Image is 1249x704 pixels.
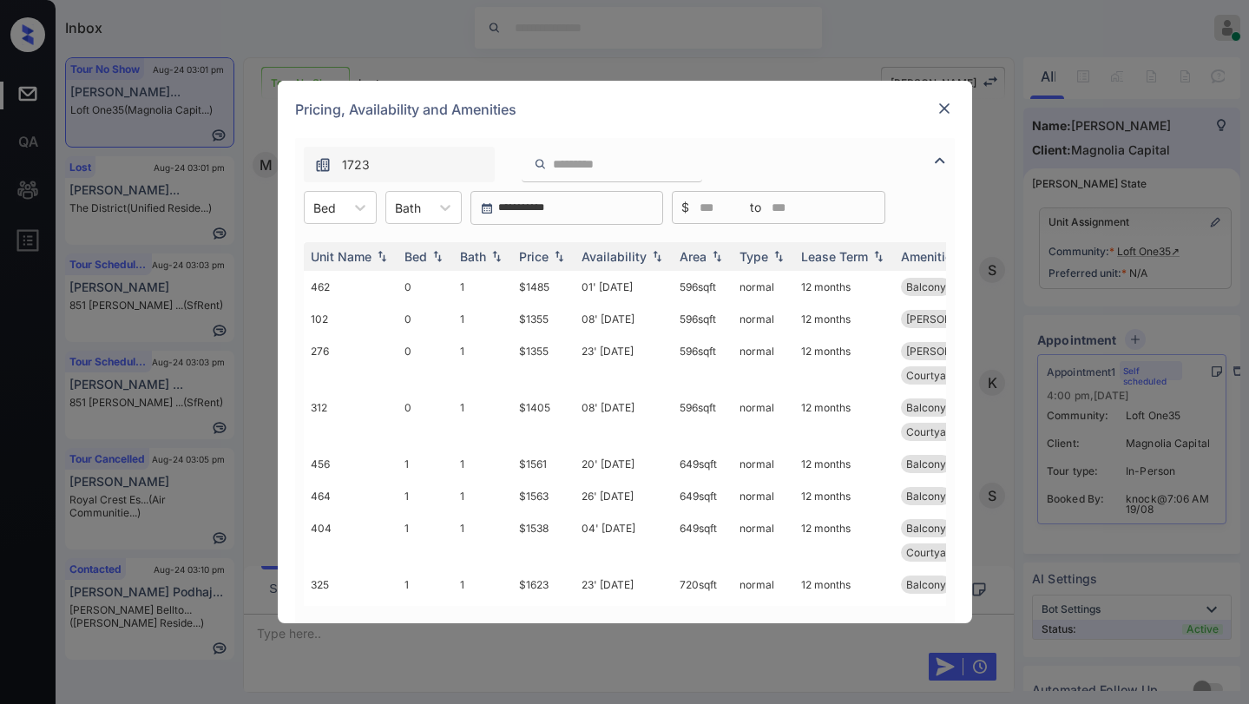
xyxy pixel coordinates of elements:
[398,512,453,569] td: 1
[681,198,689,217] span: $
[906,457,946,470] span: Balcony
[373,251,391,263] img: sorting
[906,345,998,358] span: [PERSON_NAME]...
[733,335,794,391] td: normal
[304,303,398,335] td: 102
[870,251,887,263] img: sorting
[906,522,946,535] span: Balcony
[770,251,787,263] img: sorting
[488,251,505,263] img: sorting
[582,249,647,264] div: Availability
[453,512,512,569] td: 1
[512,335,575,391] td: $1355
[311,249,371,264] div: Unit Name
[673,303,733,335] td: 596 sqft
[906,425,983,438] span: Courtyard view
[512,569,575,601] td: $1623
[404,249,427,264] div: Bed
[740,249,768,264] div: Type
[673,271,733,303] td: 596 sqft
[304,601,398,657] td: 432
[453,569,512,601] td: 1
[398,480,453,512] td: 1
[550,251,568,263] img: sorting
[512,480,575,512] td: $1563
[429,251,446,263] img: sorting
[575,335,673,391] td: 23' [DATE]
[794,569,894,601] td: 12 months
[314,156,332,174] img: icon-zuma
[342,155,370,174] span: 1723
[936,100,953,117] img: close
[673,480,733,512] td: 649 sqft
[304,448,398,480] td: 456
[673,601,733,657] td: 800 sqft
[519,249,549,264] div: Price
[453,271,512,303] td: 1
[575,391,673,448] td: 08' [DATE]
[304,480,398,512] td: 464
[794,448,894,480] td: 12 months
[398,335,453,391] td: 0
[453,601,512,657] td: 1
[304,271,398,303] td: 462
[673,569,733,601] td: 720 sqft
[453,448,512,480] td: 1
[512,303,575,335] td: $1355
[733,480,794,512] td: normal
[398,448,453,480] td: 1
[906,280,946,293] span: Balcony
[733,303,794,335] td: normal
[648,251,666,263] img: sorting
[575,480,673,512] td: 26' [DATE]
[733,391,794,448] td: normal
[733,512,794,569] td: normal
[534,156,547,172] img: icon-zuma
[906,401,946,414] span: Balcony
[801,249,868,264] div: Lease Term
[733,448,794,480] td: normal
[398,303,453,335] td: 0
[575,271,673,303] td: 01' [DATE]
[906,578,946,591] span: Balcony
[733,271,794,303] td: normal
[304,335,398,391] td: 276
[453,335,512,391] td: 1
[673,512,733,569] td: 649 sqft
[304,391,398,448] td: 312
[575,601,673,657] td: 16' [DATE]
[906,546,983,559] span: Courtyard view
[930,150,950,171] img: icon-zuma
[575,512,673,569] td: 04' [DATE]
[794,480,894,512] td: 12 months
[906,369,983,382] span: Courtyard view
[398,271,453,303] td: 0
[673,448,733,480] td: 649 sqft
[398,391,453,448] td: 0
[901,249,959,264] div: Amenities
[453,303,512,335] td: 1
[512,271,575,303] td: $1485
[512,601,575,657] td: $1711
[794,335,894,391] td: 12 months
[453,391,512,448] td: 1
[512,391,575,448] td: $1405
[398,569,453,601] td: 1
[680,249,707,264] div: Area
[794,303,894,335] td: 12 months
[906,313,998,326] span: [PERSON_NAME]...
[460,249,486,264] div: Bath
[794,601,894,657] td: 12 months
[304,569,398,601] td: 325
[673,391,733,448] td: 596 sqft
[575,569,673,601] td: 23' [DATE]
[575,303,673,335] td: 08' [DATE]
[512,512,575,569] td: $1538
[575,448,673,480] td: 20' [DATE]
[906,490,946,503] span: Balcony
[733,569,794,601] td: normal
[750,198,761,217] span: to
[673,335,733,391] td: 596 sqft
[512,448,575,480] td: $1561
[278,81,972,138] div: Pricing, Availability and Amenities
